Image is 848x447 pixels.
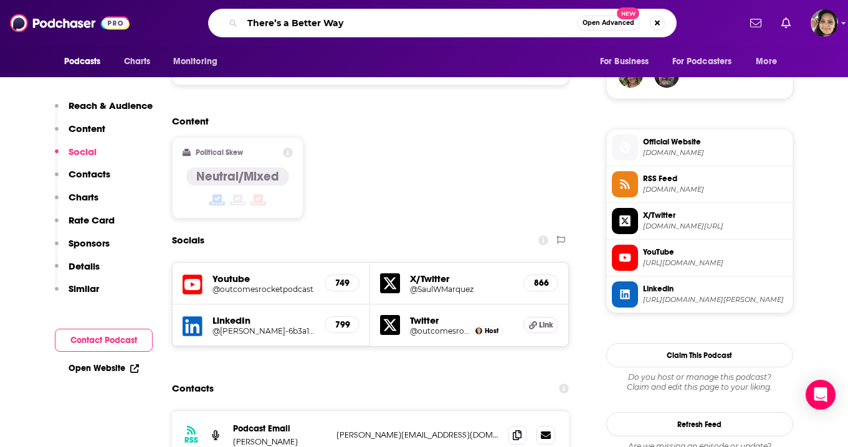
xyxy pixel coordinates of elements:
[184,435,198,445] h3: RSS
[69,237,110,249] p: Sponsors
[475,327,482,334] img: Saul Marquez
[606,412,793,436] button: Refresh Feed
[643,136,788,148] span: Official Website
[410,314,513,326] h5: Twitter
[233,423,326,434] p: Podcast Email
[172,228,204,252] h2: Socials
[55,123,105,146] button: Content
[55,191,98,214] button: Charts
[55,214,115,237] button: Rate Card
[747,50,793,73] button: open menu
[591,50,665,73] button: open menu
[116,50,158,73] a: Charts
[612,171,788,197] a: RSS Feed[DOMAIN_NAME]
[196,148,243,157] h2: Political Skew
[64,53,101,70] span: Podcasts
[756,53,777,70] span: More
[612,245,788,271] a: YouTube[URL][DOMAIN_NAME]
[69,283,99,294] p: Similar
[539,320,553,330] span: Link
[643,148,788,158] span: outcomesrocket.com
[811,9,838,37] img: User Profile
[811,9,838,37] button: Show profile menu
[606,372,793,382] span: Do you host or manage this podcast?
[643,247,788,258] span: YouTube
[612,281,788,308] a: Linkedin[URL][DOMAIN_NAME][PERSON_NAME]
[577,16,640,31] button: Open AdvancedNew
[410,285,513,294] a: @SaulWMarquez
[69,260,100,272] p: Details
[612,134,788,161] a: Official Website[DOMAIN_NAME]
[664,50,750,73] button: open menu
[69,363,139,374] a: Open Website
[485,327,498,335] span: Host
[69,123,105,134] p: Content
[643,258,788,268] span: https://www.youtube.com/@outcomesrocketpodcast
[55,237,110,260] button: Sponsors
[55,100,153,123] button: Reach & Audience
[172,115,560,127] h2: Content
[606,372,793,392] div: Claim and edit this page to your liking.
[212,314,315,326] h5: LinkedIn
[212,273,315,285] h5: Youtube
[69,191,98,203] p: Charts
[55,260,100,283] button: Details
[173,53,217,70] span: Monitoring
[164,50,234,73] button: open menu
[606,343,793,367] button: Claim This Podcast
[55,146,97,169] button: Social
[410,326,470,336] a: @outcomesrocket
[55,50,117,73] button: open menu
[55,283,99,306] button: Similar
[335,319,349,330] h5: 799
[811,9,838,37] span: Logged in as shelbyjanner
[617,7,639,19] span: New
[55,329,153,352] button: Contact Podcast
[336,430,498,440] p: [PERSON_NAME][EMAIL_ADDRESS][DOMAIN_NAME]
[69,146,97,158] p: Social
[69,168,110,180] p: Contacts
[212,285,315,294] a: @outcomesrocketpodcast
[208,9,677,37] div: Search podcasts, credits, & more...
[212,326,315,336] a: @[PERSON_NAME]-6b3a14b
[776,12,796,34] a: Show notifications dropdown
[672,53,732,70] span: For Podcasters
[583,20,634,26] span: Open Advanced
[643,283,788,294] span: Linkedin
[55,168,110,191] button: Contacts
[600,53,649,70] span: For Business
[69,100,153,111] p: Reach & Audience
[523,317,558,333] a: Link
[643,185,788,194] span: feeds.megaphone.fm
[534,278,548,288] h5: 866
[410,273,513,285] h5: X/Twitter
[335,278,349,288] h5: 749
[643,222,788,231] span: twitter.com/SaulWMarquez
[242,13,577,33] input: Search podcasts, credits, & more...
[643,173,788,184] span: RSS Feed
[745,12,766,34] a: Show notifications dropdown
[69,214,115,226] p: Rate Card
[806,380,836,410] div: Open Intercom Messenger
[124,53,151,70] span: Charts
[172,377,214,400] h2: Contacts
[233,436,326,447] p: [PERSON_NAME]
[612,208,788,234] a: X/Twitter[DOMAIN_NAME][URL]
[196,169,279,184] h4: Neutral/Mixed
[643,210,788,221] span: X/Twitter
[643,295,788,304] span: https://www.linkedin.com/in/joshua-schneck-6b3a14b
[10,11,130,35] img: Podchaser - Follow, Share and Rate Podcasts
